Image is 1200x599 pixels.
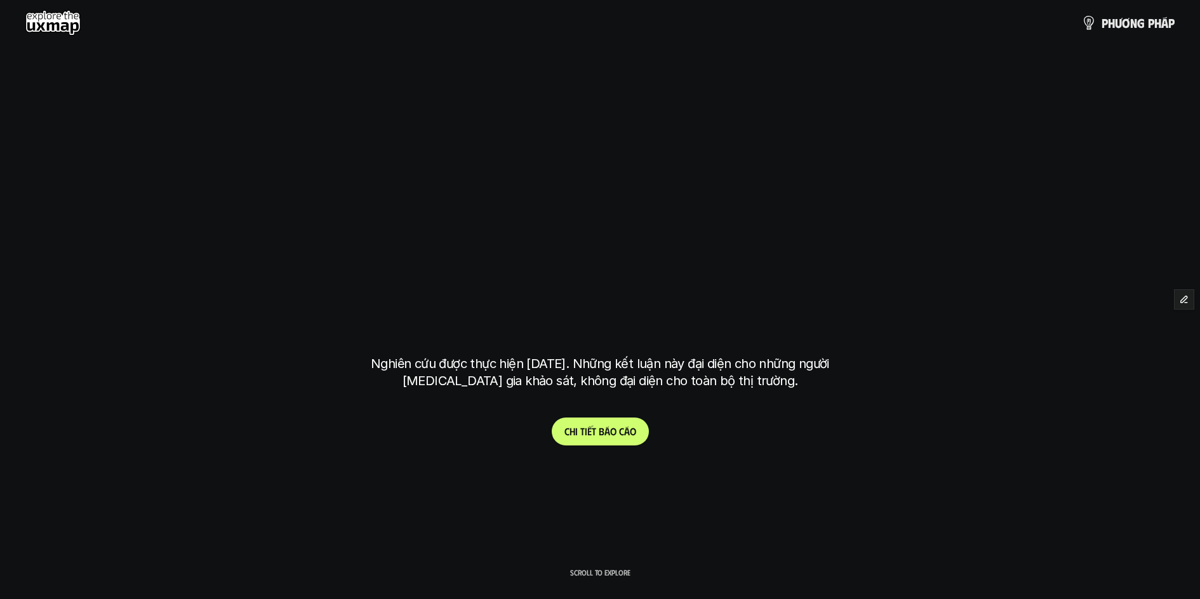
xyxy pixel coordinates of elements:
[368,188,832,242] h1: phạm vi công việc của
[1154,16,1161,30] span: h
[1115,16,1122,30] span: ư
[1108,16,1115,30] span: h
[1137,16,1145,30] span: g
[580,425,585,437] span: t
[1081,10,1175,36] a: phươngpháp
[1148,16,1154,30] span: p
[592,425,596,437] span: t
[564,425,570,437] span: C
[1122,16,1130,30] span: ơ
[1161,16,1168,30] span: á
[619,425,624,437] span: c
[570,425,575,437] span: h
[575,425,578,437] span: i
[599,425,604,437] span: b
[374,289,827,342] h1: tại [GEOGRAPHIC_DATA]
[1102,16,1108,30] span: p
[1168,16,1175,30] span: p
[570,568,630,577] p: Scroll to explore
[624,425,630,437] span: á
[630,425,636,437] span: o
[585,425,587,437] span: i
[552,418,649,445] a: Chitiếtbáocáo
[1175,290,1194,309] button: Edit Framer Content
[587,425,592,437] span: ế
[604,425,610,437] span: á
[556,157,653,172] h6: Kết quả nghiên cứu
[362,355,838,390] p: Nghiên cứu được thực hiện [DATE]. Những kết luận này đại diện cho những người [MEDICAL_DATA] gia ...
[1130,16,1137,30] span: n
[610,425,617,437] span: o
